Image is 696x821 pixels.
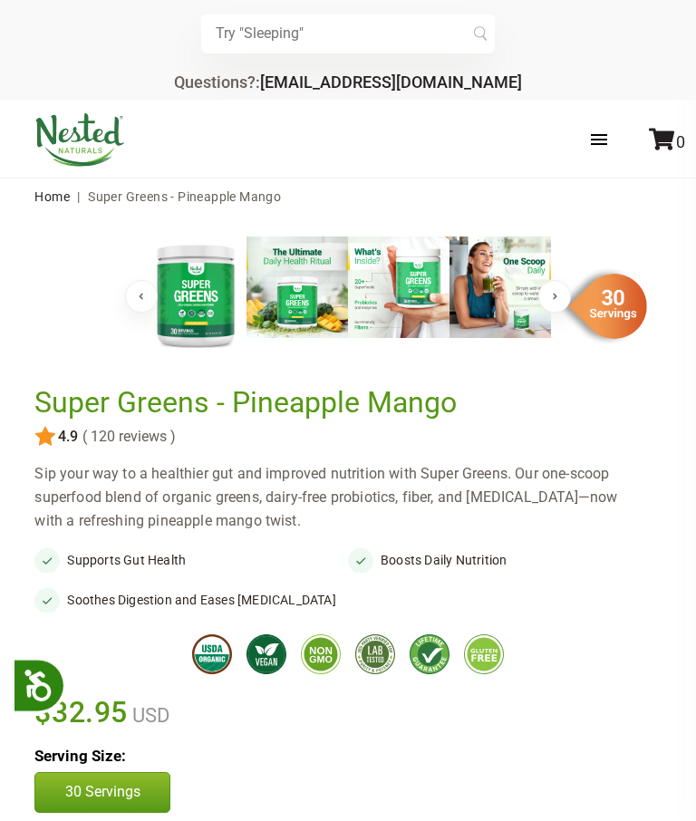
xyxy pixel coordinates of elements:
input: Try "Sleeping" [201,14,495,53]
a: 0 [649,132,685,151]
img: Super Greens - Pineapple Mango [246,237,348,338]
li: Soothes Digestion and Eases [MEDICAL_DATA] [34,587,348,613]
span: Super Greens - Pineapple Mango [88,189,281,204]
span: 0 [676,132,685,151]
span: ( 120 reviews ) [78,429,176,445]
li: Boosts Daily Nutrition [348,547,662,573]
img: usdaorganic [192,634,232,674]
img: gmofree [301,634,341,674]
img: Super Greens - Pineapple Mango [348,237,449,338]
img: glutenfree [464,634,504,674]
img: sg-servings-30.png [556,267,647,345]
div: Sip your way to a healthier gut and improved nutrition with Super Greens. Our one-scoop superfood... [34,462,661,533]
img: Super Greens - Pineapple Mango [449,237,551,338]
img: Super Greens - Pineapple Mango [145,237,246,353]
img: thirdpartytested [355,634,395,674]
img: lifetimeguarantee [410,634,449,674]
span: | [72,189,84,204]
h1: Super Greens - Pineapple Mango [34,386,652,419]
div: Questions?: [174,74,522,91]
span: USD [128,704,169,727]
img: Nested Naturals [34,113,125,167]
a: Home [34,189,70,204]
b: Serving Size: [34,747,126,765]
button: Next [538,280,571,313]
li: Supports Gut Health [34,547,348,573]
img: vegan [246,634,286,674]
p: 30 Servings [53,782,151,802]
button: 30 Servings [34,772,170,812]
button: Previous [125,280,158,313]
img: star.svg [34,426,56,448]
a: [EMAIL_ADDRESS][DOMAIN_NAME] [260,72,522,92]
span: 4.9 [56,429,78,445]
nav: breadcrumbs [34,179,661,215]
